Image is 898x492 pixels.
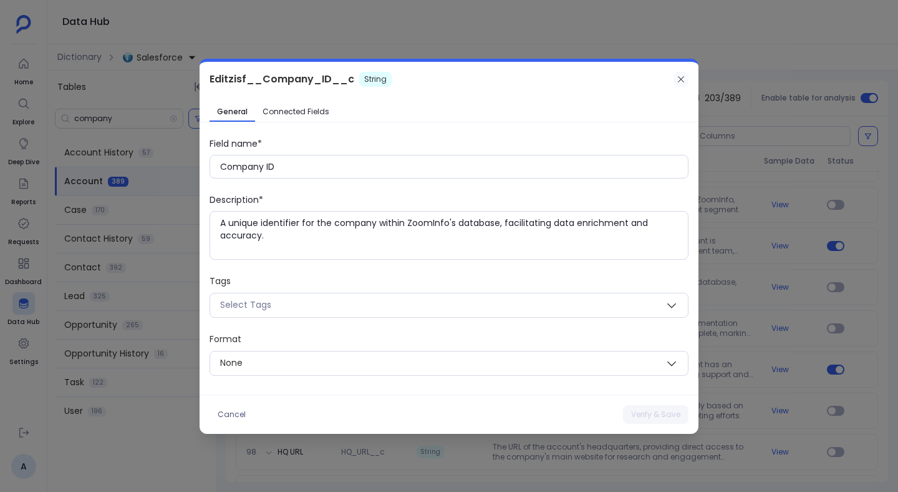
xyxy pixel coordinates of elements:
[220,217,688,254] textarea: A unique identifier for the company within ZoomInfo's database, facilitating data enrichment and ...
[263,107,329,117] span: Connected Fields
[220,160,688,173] input: Enter field name
[220,355,243,371] span: None
[210,72,354,87] span: Edit zisf__Company_ID__c
[210,351,688,376] button: None
[210,405,254,424] button: Cancel
[210,194,688,206] div: Description*
[210,275,688,288] div: Tags
[210,333,688,346] div: Format
[217,107,248,117] span: General
[220,298,271,311] span: Select Tags
[359,72,392,87] span: String
[210,293,688,318] button: Select Tags
[210,137,688,150] div: Field name*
